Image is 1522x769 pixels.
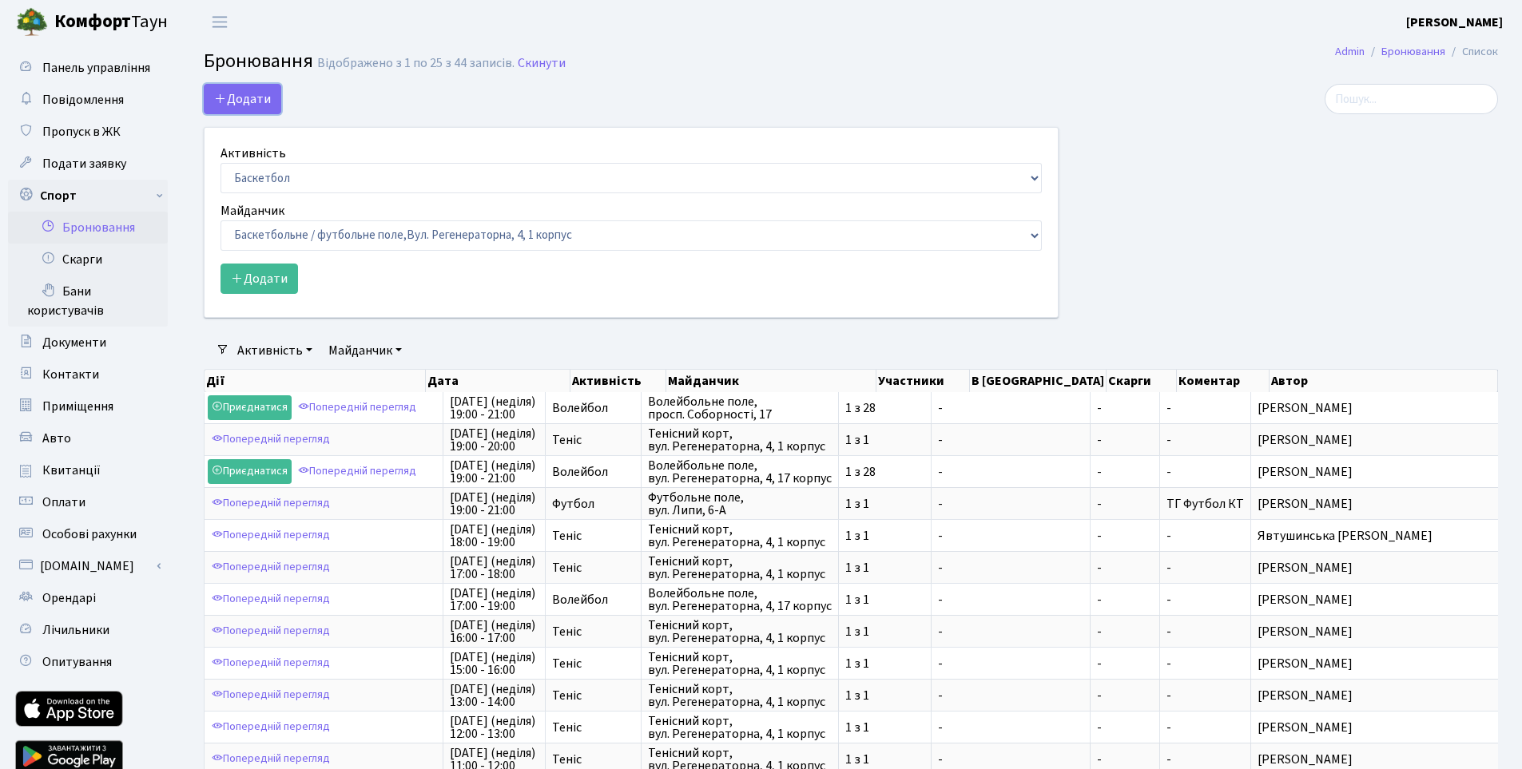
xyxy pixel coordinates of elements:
span: - [1097,529,1153,542]
a: Попередній перегляд [208,587,334,612]
span: [DATE] (неділя) 17:00 - 19:00 [450,587,538,612]
span: [PERSON_NAME] [1258,689,1503,702]
span: - [1166,463,1171,481]
span: 1 з 1 [845,657,924,670]
span: - [1097,402,1153,414]
span: - [1166,719,1171,736]
a: Документи [8,327,168,359]
a: Попередній перегляд [208,683,334,708]
span: Теніс [552,561,634,574]
span: [PERSON_NAME] [1258,434,1503,446]
span: [PERSON_NAME] [1258,721,1503,734]
span: [DATE] (неділя) 19:00 - 21:00 [450,395,538,421]
a: Скинути [518,56,566,71]
a: Лічильники [8,614,168,646]
span: 1 з 1 [845,561,924,574]
span: Панель управління [42,59,150,77]
a: Активність [231,337,319,364]
b: [PERSON_NAME] [1406,14,1503,31]
span: - [1097,625,1153,638]
span: - [938,593,1083,606]
span: Волейбол [552,402,634,414]
span: - [1097,466,1153,478]
span: Теніс [552,529,634,542]
span: - [938,721,1083,734]
a: Попередній перегляд [208,619,334,644]
span: Квитанції [42,462,101,479]
a: Контакти [8,359,168,390]
a: Попередній перегляд [208,555,334,580]
span: [DATE] (неділя) 19:00 - 21:00 [450,459,538,485]
span: ТГ Футбол КТ [1166,495,1244,513]
a: Пропуск в ЖК [8,116,168,148]
a: Бронювання [8,212,168,244]
span: - [1166,431,1171,449]
span: Подати заявку [42,155,126,172]
span: - [1097,753,1153,766]
span: Волейбол [552,593,634,606]
span: [DATE] (неділя) 19:00 - 20:00 [450,427,538,453]
span: Тенісний корт, вул. Регенераторна, 4, 1 корпус [648,523,832,549]
span: 1 з 1 [845,753,924,766]
th: Дата [426,370,570,392]
a: Подати заявку [8,148,168,180]
a: Майданчик [322,337,408,364]
th: Участники [876,370,970,392]
label: Активність [221,144,286,163]
a: Орендарі [8,582,168,614]
span: Контакти [42,366,99,383]
button: Додати [221,264,298,294]
span: Повідомлення [42,91,124,109]
a: Бани користувачів [8,275,168,327]
span: Футбольне поле, вул. Липи, 6-А [648,491,832,517]
a: Попередній перегляд [208,651,334,676]
a: Бронювання [1381,43,1445,60]
span: - [938,402,1083,414]
a: Скарги [8,244,168,275]
span: - [1097,721,1153,734]
span: Бронювання [204,47,313,75]
a: Попередній перегляд [294,459,420,484]
span: - [1166,687,1171,704]
a: Спорт [8,180,168,212]
a: Попередній перегляд [208,427,334,452]
span: Тенісний корт, вул. Регенераторна, 4, 1 корпус [648,619,832,644]
th: В [GEOGRAPHIC_DATA] [970,370,1107,392]
span: [PERSON_NAME] [1258,657,1503,670]
span: 1 з 1 [845,529,924,542]
span: - [938,497,1083,510]
span: - [1097,434,1153,446]
span: Документи [42,334,106,351]
span: Оплати [42,494,85,511]
span: [DATE] (неділя) 13:00 - 14:00 [450,683,538,708]
span: Волейбольне поле, вул. Регенераторна, 4, 17 корпус [648,587,832,612]
div: Відображено з 1 по 25 з 44 записів. [317,56,515,71]
span: - [938,625,1083,638]
span: - [1166,623,1171,640]
span: Теніс [552,434,634,446]
span: [DATE] (неділя) 15:00 - 16:00 [450,651,538,676]
a: Приміщення [8,390,168,422]
span: - [938,753,1083,766]
a: [PERSON_NAME] [1406,13,1503,32]
span: 1 з 1 [845,625,924,638]
span: Волейбольне поле, просп. Соборності, 17 [648,395,832,421]
nav: breadcrumb [1311,35,1522,69]
span: Теніс [552,689,634,702]
span: - [1097,497,1153,510]
span: Тенісний корт, вул. Регенераторна, 4, 1 корпус [648,683,832,708]
span: Тенісний корт, вул. Регенераторна, 4, 1 корпус [648,715,832,740]
a: Попередній перегляд [294,395,420,420]
span: Теніс [552,625,634,638]
span: [PERSON_NAME] [1258,625,1503,638]
th: Скарги [1107,370,1178,392]
span: [PERSON_NAME] [1258,753,1503,766]
span: Теніс [552,657,634,670]
a: Приєднатися [208,395,292,420]
a: Попередній перегляд [208,491,334,516]
span: 1 з 1 [845,689,924,702]
span: [DATE] (неділя) 17:00 - 18:00 [450,555,538,581]
span: - [1166,751,1171,768]
span: 1 з 1 [845,434,924,446]
a: Попередній перегляд [208,715,334,739]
